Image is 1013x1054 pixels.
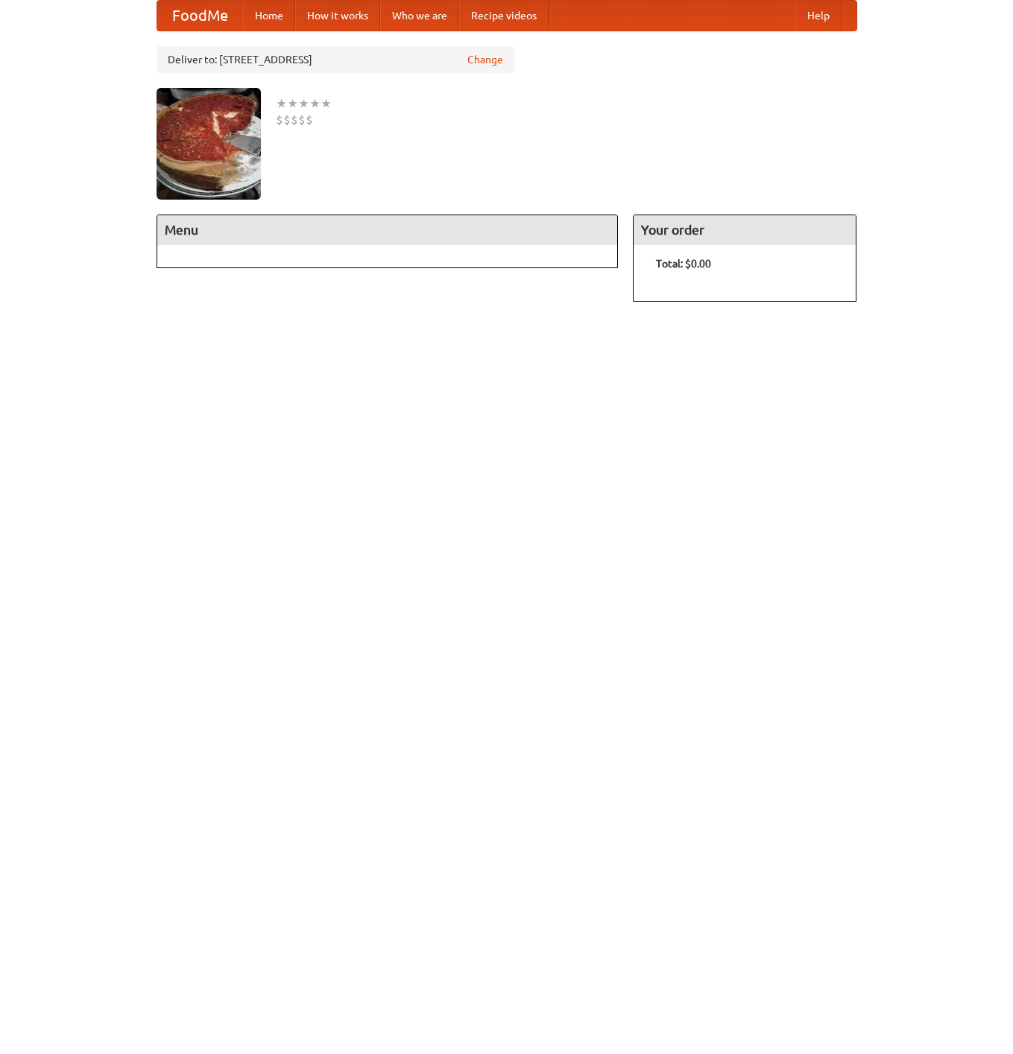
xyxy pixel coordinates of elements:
div: Deliver to: [STREET_ADDRESS] [157,46,514,73]
img: angular.jpg [157,88,261,200]
a: Home [243,1,295,31]
li: ★ [298,95,309,112]
a: Who we are [380,1,459,31]
li: ★ [321,95,332,112]
a: FoodMe [157,1,243,31]
a: Recipe videos [459,1,549,31]
h4: Menu [157,215,618,245]
li: ★ [276,95,287,112]
li: ★ [287,95,298,112]
li: $ [298,112,306,128]
li: $ [276,112,283,128]
li: ★ [309,95,321,112]
li: $ [306,112,313,128]
a: How it works [295,1,380,31]
a: Change [467,52,503,67]
li: $ [291,112,298,128]
b: Total: $0.00 [656,258,711,270]
li: $ [283,112,291,128]
h4: Your order [634,215,856,245]
a: Help [795,1,842,31]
